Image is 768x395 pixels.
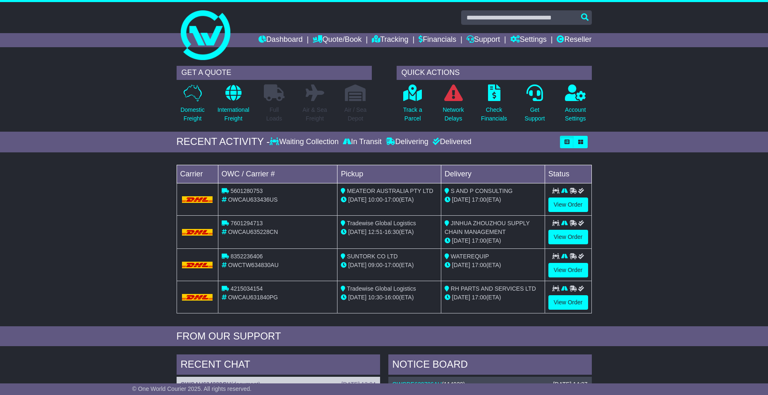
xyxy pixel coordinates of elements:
[341,261,438,270] div: - (ETA)
[228,294,278,301] span: OWCAU631840PG
[228,229,278,235] span: OWCAU635228CN
[233,381,258,388] span: document
[385,262,399,268] span: 17:00
[182,262,213,268] img: DHL.png
[524,106,545,123] p: Get Support
[177,136,270,148] div: RECENT ACTIVITY -
[467,33,500,47] a: Support
[445,236,541,245] div: (ETA)
[472,262,486,268] span: 17:00
[452,237,470,244] span: [DATE]
[337,165,441,183] td: Pickup
[388,354,592,377] div: NOTICE BOARD
[270,137,340,147] div: Waiting Collection
[341,228,438,236] div: - (ETA)
[348,196,366,203] span: [DATE]
[452,262,470,268] span: [DATE]
[341,293,438,302] div: - (ETA)
[368,229,383,235] span: 12:51
[548,230,588,244] a: View Order
[177,330,592,342] div: FROM OUR SUPPORT
[182,196,213,203] img: DHL.png
[181,381,376,388] div: ( )
[451,253,489,260] span: WATEREQUIP
[181,381,231,388] a: OWCAU634320GU
[452,196,470,203] span: [DATE]
[385,229,399,235] span: 16:30
[218,106,249,123] p: International Freight
[545,165,591,183] td: Status
[481,106,507,123] p: Check Financials
[177,354,380,377] div: RECENT CHAT
[180,84,205,128] a: DomesticFreight
[445,293,541,302] div: (ETA)
[565,106,586,123] p: Account Settings
[445,220,530,235] span: JINHUA ZHOUZHOU SUPPLY CHAIN MANAGEMENT
[384,137,431,147] div: Delivering
[451,188,513,194] span: S AND P CONSULTING
[368,294,383,301] span: 10:30
[341,137,384,147] div: In Transit
[524,84,545,128] a: GetSupport
[217,84,250,128] a: InternationalFreight
[472,294,486,301] span: 17:00
[445,261,541,270] div: (ETA)
[182,229,213,236] img: DHL.png
[228,196,278,203] span: OWCAU633436US
[403,106,422,123] p: Track a Parcel
[565,84,586,128] a: AccountSettings
[392,381,442,388] a: OWCDE629786AU
[228,262,278,268] span: OWCTW634830AU
[230,253,263,260] span: 8352236406
[397,66,592,80] div: QUICK ACTIONS
[442,84,464,128] a: NetworkDelays
[347,188,433,194] span: MEATEOR AUSTRALIA PTY LTD
[348,294,366,301] span: [DATE]
[313,33,361,47] a: Quote/Book
[264,106,285,123] p: Full Loads
[347,220,416,226] span: Tradewise Global Logistics
[557,33,591,47] a: Reseller
[177,165,218,183] td: Carrier
[481,84,507,128] a: CheckFinancials
[451,285,536,292] span: RH PARTS AND SERVICES LTD
[443,106,464,123] p: Network Delays
[258,33,303,47] a: Dashboard
[230,220,263,226] span: 7601294713
[553,381,587,388] div: [DATE] 14:37
[548,197,588,212] a: View Order
[182,294,213,301] img: DHL.png
[218,165,337,183] td: OWC / Carrier #
[230,188,263,194] span: 5601280753
[341,381,376,388] div: [DATE] 13:04
[441,165,545,183] td: Delivery
[472,237,486,244] span: 17:00
[347,285,416,292] span: Tradewise Global Logistics
[548,295,588,310] a: View Order
[392,381,588,388] div: ( )
[372,33,408,47] a: Tracking
[431,137,471,147] div: Delivered
[341,195,438,204] div: - (ETA)
[345,106,367,123] p: Air / Sea Depot
[368,196,383,203] span: 10:00
[368,262,383,268] span: 09:00
[177,66,372,80] div: GET A QUOTE
[444,381,463,388] span: 114929
[403,84,423,128] a: Track aParcel
[347,253,397,260] span: SUNTORK CO LTD
[348,262,366,268] span: [DATE]
[385,196,399,203] span: 17:00
[180,106,204,123] p: Domestic Freight
[472,196,486,203] span: 17:00
[510,33,547,47] a: Settings
[419,33,456,47] a: Financials
[548,263,588,277] a: View Order
[385,294,399,301] span: 16:00
[132,385,252,392] span: © One World Courier 2025. All rights reserved.
[452,294,470,301] span: [DATE]
[348,229,366,235] span: [DATE]
[303,106,327,123] p: Air & Sea Freight
[445,195,541,204] div: (ETA)
[230,285,263,292] span: 4215034154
